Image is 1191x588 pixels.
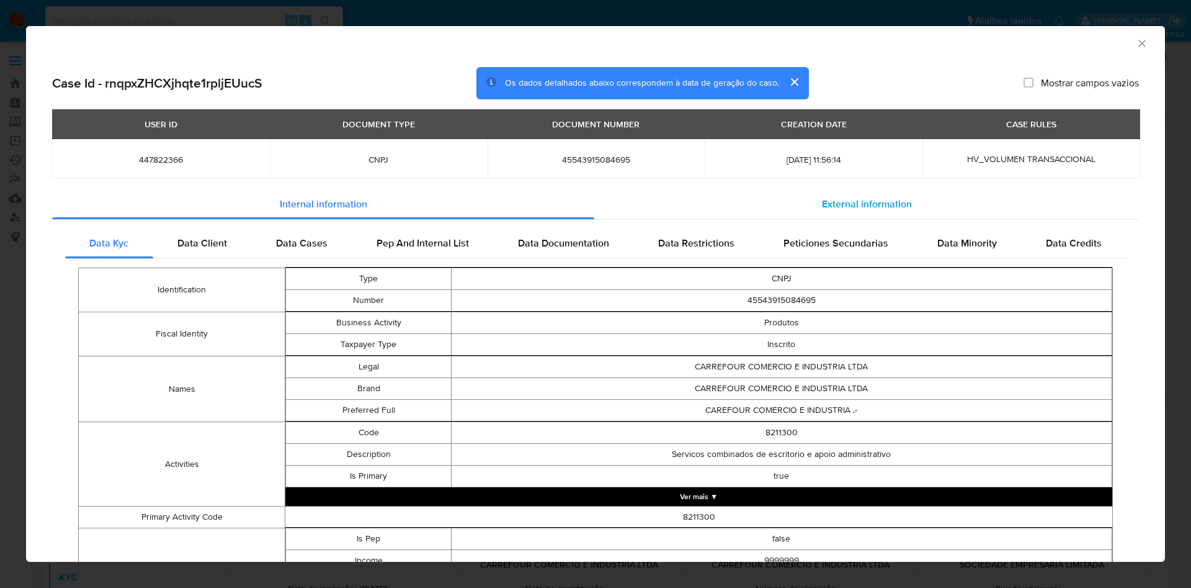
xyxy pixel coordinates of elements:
[89,236,128,250] span: Data Kyc
[67,153,255,165] span: 447822366
[451,378,1112,399] td: CARREFOUR COMERCIO E INDUSTRIA LTDA
[280,197,367,211] span: Internal information
[937,236,997,250] span: Data Minority
[137,113,185,134] div: USER ID
[65,228,1126,258] div: Detailed internal info
[286,378,451,399] td: Brand
[451,289,1112,311] td: 45543915084695
[451,550,1112,571] td: 9999999
[774,113,854,134] div: CREATION DATE
[1041,76,1139,89] span: Mostrar campos vazios
[286,268,451,289] td: Type
[286,443,451,465] td: Description
[451,422,1112,443] td: 8211300
[451,528,1112,550] td: false
[52,75,262,91] h2: Case Id - rnqpxZHCXjhqte1rpljEUucS
[286,528,451,550] td: Is Pep
[451,333,1112,355] td: Inscrito
[451,312,1112,333] td: Produtos
[285,487,1112,506] button: Expand array
[52,189,1139,219] div: Detailed info
[286,289,451,311] td: Number
[451,399,1112,421] td: CAREFOUR COMERCIO E INDUSTRIA .-
[822,197,912,211] span: External information
[783,236,888,250] span: Peticiones Secundarias
[286,399,451,421] td: Preferred Full
[285,153,473,165] span: CNPJ
[286,550,451,571] td: Income
[967,152,1095,165] span: HV_VOLUMEN TRANSACCIONAL
[451,465,1112,487] td: true
[79,312,285,356] td: Fiscal Identity
[451,268,1112,289] td: CNPJ
[1046,236,1102,250] span: Data Credits
[79,268,285,312] td: Identification
[451,356,1112,378] td: CARREFOUR COMERCIO E INDUSTRIA LTDA
[502,153,690,165] span: 45543915084695
[286,465,451,487] td: Is Primary
[518,236,609,250] span: Data Documentation
[999,113,1064,134] div: CASE RULES
[285,506,1113,528] td: 8211300
[79,506,285,528] td: Primary Activity Code
[505,76,779,89] span: Os dados detalhados abaixo correspondem à data de geração do caso.
[658,236,734,250] span: Data Restrictions
[720,153,908,165] span: [DATE] 11:56:14
[545,113,647,134] div: DOCUMENT NUMBER
[286,312,451,333] td: Business Activity
[377,236,469,250] span: Pep And Internal List
[779,67,809,97] button: cerrar
[1024,78,1033,88] input: Mostrar campos vazios
[79,422,285,506] td: Activities
[177,236,227,250] span: Data Client
[451,443,1112,465] td: Servicos combinados de escritorio e apoio administrativo
[335,113,422,134] div: DOCUMENT TYPE
[26,26,1165,562] div: closure-recommendation-modal
[276,236,328,250] span: Data Cases
[1136,37,1147,48] button: Fechar a janela
[286,333,451,355] td: Taxpayer Type
[286,422,451,443] td: Code
[286,356,451,378] td: Legal
[79,356,285,422] td: Names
